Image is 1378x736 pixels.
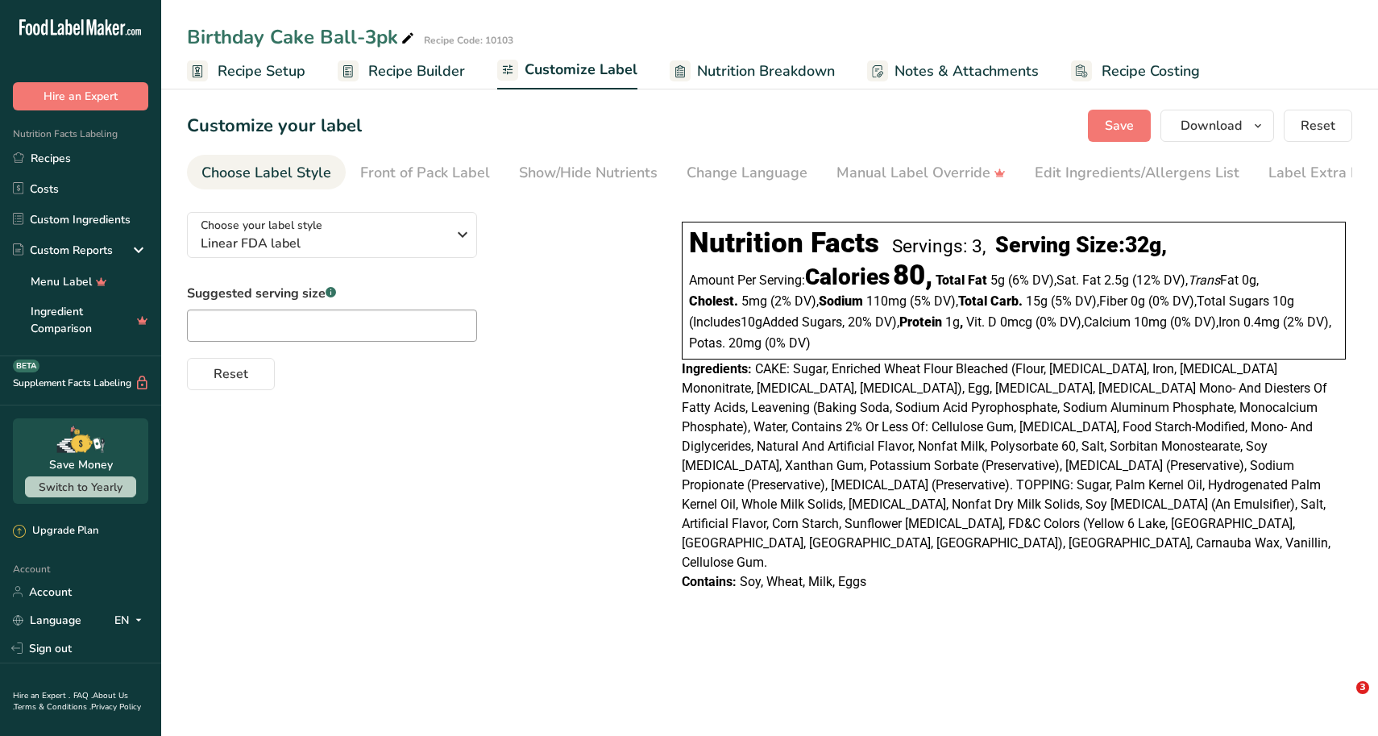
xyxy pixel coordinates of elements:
[1185,272,1188,288] span: ,
[1008,272,1056,288] span: ‏(6% DV)
[689,267,932,289] div: Amount Per Serving:
[1131,293,1145,309] span: 0g
[1036,314,1084,330] span: ‏(0% DV)
[770,293,819,309] span: ‏(2% DV)
[1026,293,1048,309] span: 15g
[805,264,890,290] span: Calories
[368,60,465,82] span: Recipe Builder
[201,234,446,253] span: Linear FDA label
[687,162,807,184] div: Change Language
[218,60,305,82] span: Recipe Setup
[1170,314,1218,330] span: ‏(0% DV)
[1054,272,1056,288] span: ,
[525,59,637,81] span: Customize Label
[13,360,39,372] div: BETA
[91,701,141,713] a: Privacy Policy
[519,162,658,184] div: Show/Hide Nutrients
[187,113,362,139] h1: Customize your label
[114,610,148,630] div: EN
[187,53,305,89] a: Recipe Setup
[960,314,963,330] span: ,
[1188,272,1220,288] i: Trans
[958,293,1023,309] span: Total Carb.
[1081,314,1084,330] span: ,
[1181,116,1242,135] span: Download
[1197,293,1269,309] span: Total Sugars
[910,293,958,309] span: ‏(5% DV)
[1148,293,1197,309] span: ‏(0% DV)
[1268,162,1376,184] div: Label Extra Info
[682,361,1330,570] span: CAKE: Sugar, Enriched Wheat Flour Bleached (Flour, [MEDICAL_DATA], Iron, [MEDICAL_DATA] Mononitra...
[187,284,477,303] label: Suggested serving size
[1132,272,1188,288] span: ‏(12% DV)
[689,335,725,351] span: Potas.
[670,53,835,89] a: Nutrition Breakdown
[867,53,1039,89] a: Notes & Attachments
[13,606,81,634] a: Language
[1284,110,1352,142] button: Reset
[187,358,275,390] button: Reset
[1051,293,1099,309] span: ‏(5% DV)
[14,701,91,713] a: Terms & Conditions .
[682,361,752,376] span: Ingredients:
[897,314,899,330] span: ,
[338,53,465,89] a: Recipe Builder
[995,232,1167,258] div: Serving Size: ,
[1084,314,1131,330] span: Calcium
[848,314,899,330] span: ‏20% DV)
[697,60,835,82] span: Nutrition Breakdown
[689,293,738,309] span: Cholest.
[689,227,879,260] div: Nutrition Facts
[187,212,477,258] button: Choose your label style Linear FDA label
[214,364,248,384] span: Reset
[1283,314,1331,330] span: ‏(2% DV)
[1194,293,1197,309] span: ,
[13,690,128,713] a: About Us .
[13,82,148,110] button: Hire an Expert
[956,293,958,309] span: ,
[1088,110,1151,142] button: Save
[741,314,762,330] span: 10g
[1099,293,1127,309] span: Fiber
[1218,314,1240,330] span: Iron
[25,476,136,497] button: Switch to Yearly
[13,523,98,539] div: Upgrade Plan
[360,162,490,184] div: Front of Pack Label
[13,242,113,259] div: Custom Reports
[1256,272,1259,288] span: ,
[424,33,513,48] div: Recipe Code: 10103
[1272,293,1294,309] span: 10g
[893,259,932,292] span: 80,
[936,272,987,288] span: Total Fat
[966,314,997,330] span: Vit. D
[1323,681,1362,720] iframe: Intercom live chat
[49,456,113,473] div: Save Money
[741,293,767,309] span: 5mg
[1216,314,1218,330] span: ,
[740,574,866,589] span: Soy, Wheat, Milk, Eggs
[990,272,1005,288] span: 5g
[39,480,122,495] span: Switch to Yearly
[1056,272,1101,288] span: Sat. Fat
[1301,116,1335,135] span: Reset
[1243,314,1280,330] span: 0.4mg
[13,690,70,701] a: Hire an Expert .
[1097,293,1099,309] span: ,
[1125,232,1161,258] span: 32g
[497,52,637,90] a: Customize Label
[1035,162,1239,184] div: Edit Ingredients/Allergens List
[201,217,322,234] span: Choose your label style
[1104,272,1129,288] span: 2.5g
[836,162,1006,184] div: Manual Label Override
[816,293,819,309] span: ,
[1134,314,1167,330] span: 10mg
[1356,681,1369,694] span: 3
[1329,314,1331,330] span: ,
[819,293,863,309] span: Sodium
[689,314,693,330] span: (
[1242,272,1256,288] span: 0g
[1071,53,1200,89] a: Recipe Costing
[842,314,845,330] span: ,
[1188,272,1239,288] span: Fat
[187,23,417,52] div: Birthday Cake Ball-3pk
